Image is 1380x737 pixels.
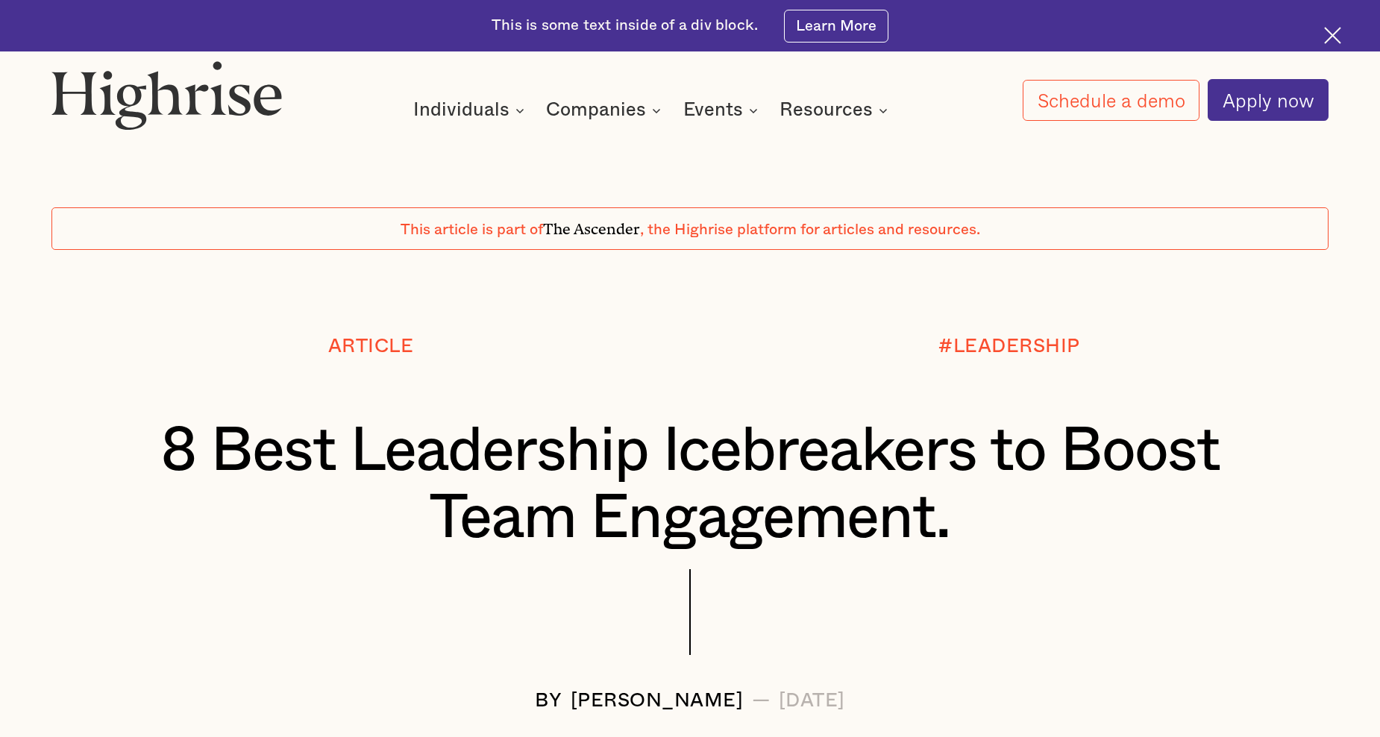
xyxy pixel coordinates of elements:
div: Resources [780,101,873,119]
img: Highrise logo [51,60,282,131]
span: This article is part of [401,222,543,237]
div: Events [683,101,762,119]
div: Individuals [413,101,509,119]
h1: 8 Best Leadership Icebreakers to Boost Team Engagement. [105,418,1276,553]
a: Learn More [784,10,888,43]
div: Companies [546,101,646,119]
a: Schedule a demo [1023,80,1199,122]
div: BY [535,690,562,712]
div: Article [328,336,414,357]
div: #LEADERSHIP [938,336,1080,357]
div: Companies [546,101,665,119]
span: , the Highrise platform for articles and resources. [640,222,980,237]
div: — [752,690,771,712]
div: [PERSON_NAME] [571,690,744,712]
div: Individuals [413,101,529,119]
span: The Ascender [543,216,640,234]
img: Cross icon [1324,27,1341,44]
a: Apply now [1208,79,1328,121]
div: Events [683,101,743,119]
div: Resources [780,101,892,119]
div: [DATE] [779,690,845,712]
div: This is some text inside of a div block. [492,16,758,37]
